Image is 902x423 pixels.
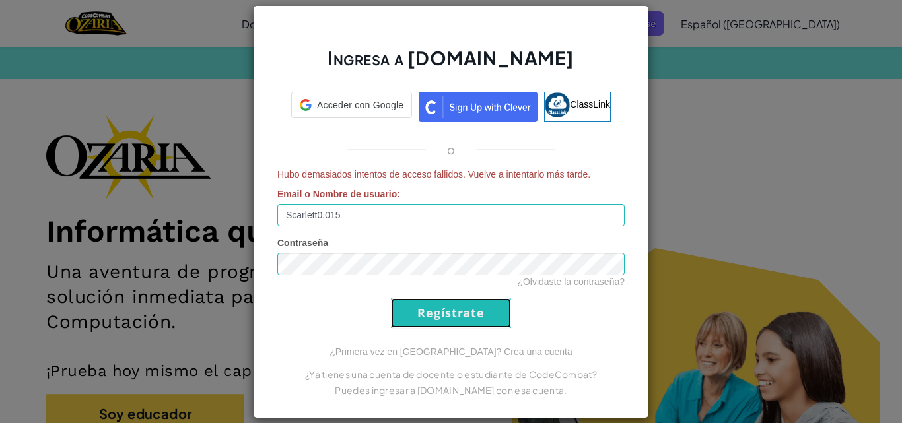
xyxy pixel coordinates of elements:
span: Contraseña [277,238,328,248]
a: ¿Olvidaste la contraseña? [517,277,625,287]
span: Hubo demasiados intentos de acceso fallidos. Vuelve a intentarlo más tarde. [277,168,625,181]
a: Acceder con Google [291,92,412,122]
a: ¿Primera vez en [GEOGRAPHIC_DATA]? Crea una cuenta [330,346,572,357]
div: Acceder con Google [291,92,412,118]
span: ClassLink [570,98,610,109]
span: Email o Nombre de usuario [277,189,397,199]
span: Acceder con Google [317,98,403,112]
p: Puedes ingresar a [DOMAIN_NAME] con esa cuenta. [277,382,625,398]
label: : [277,187,400,201]
h2: Ingresa a [DOMAIN_NAME] [277,46,625,84]
img: classlink-logo-small.png [545,92,570,117]
p: o [447,142,455,158]
p: ¿Ya tienes una cuenta de docente o estudiante de CodeCombat? [277,366,625,382]
img: clever_sso_button@2x.png [419,92,538,122]
input: Regístrate [391,298,511,328]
